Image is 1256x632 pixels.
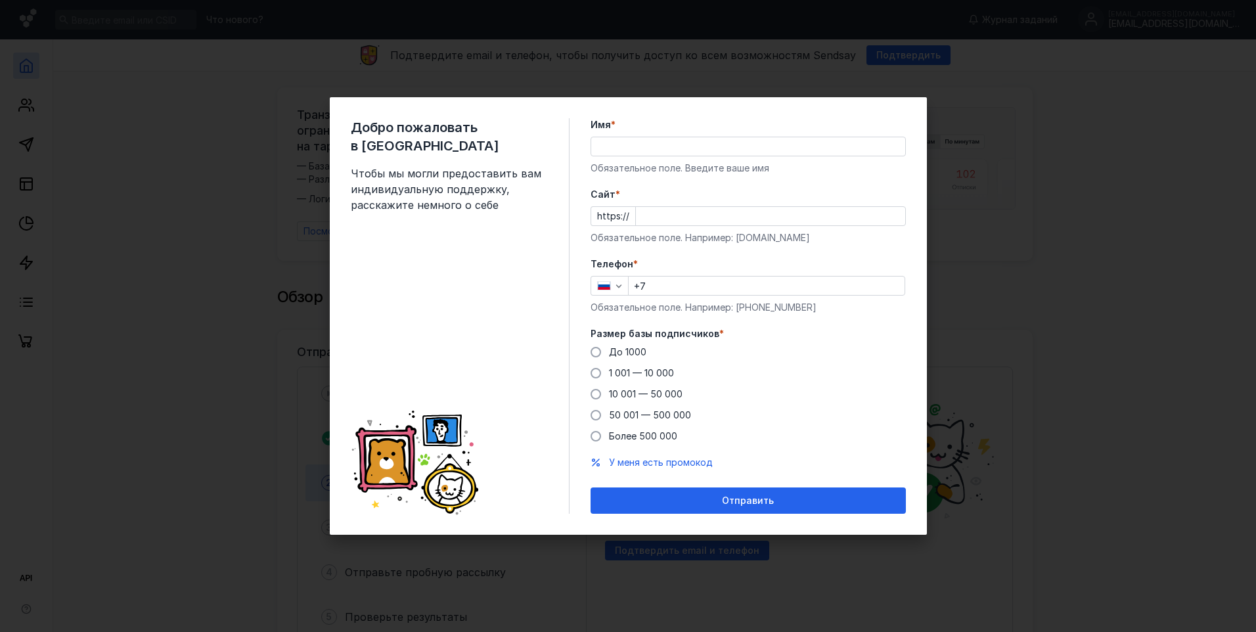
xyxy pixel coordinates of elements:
span: 50 001 — 500 000 [609,409,691,420]
div: Обязательное поле. Введите ваше имя [591,162,906,175]
span: Чтобы мы могли предоставить вам индивидуальную поддержку, расскажите немного о себе [351,166,548,213]
span: Cайт [591,188,616,201]
span: До 1000 [609,346,646,357]
span: 1 001 — 10 000 [609,367,674,378]
button: Отправить [591,487,906,514]
button: У меня есть промокод [609,456,713,469]
div: Обязательное поле. Например: [DOMAIN_NAME] [591,231,906,244]
span: Отправить [722,495,774,507]
span: У меня есть промокод [609,457,713,468]
span: 10 001 — 50 000 [609,388,683,399]
span: Более 500 000 [609,430,677,441]
span: Добро пожаловать в [GEOGRAPHIC_DATA] [351,118,548,155]
span: Имя [591,118,611,131]
span: Телефон [591,258,633,271]
span: Размер базы подписчиков [591,327,719,340]
div: Обязательное поле. Например: [PHONE_NUMBER] [591,301,906,314]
